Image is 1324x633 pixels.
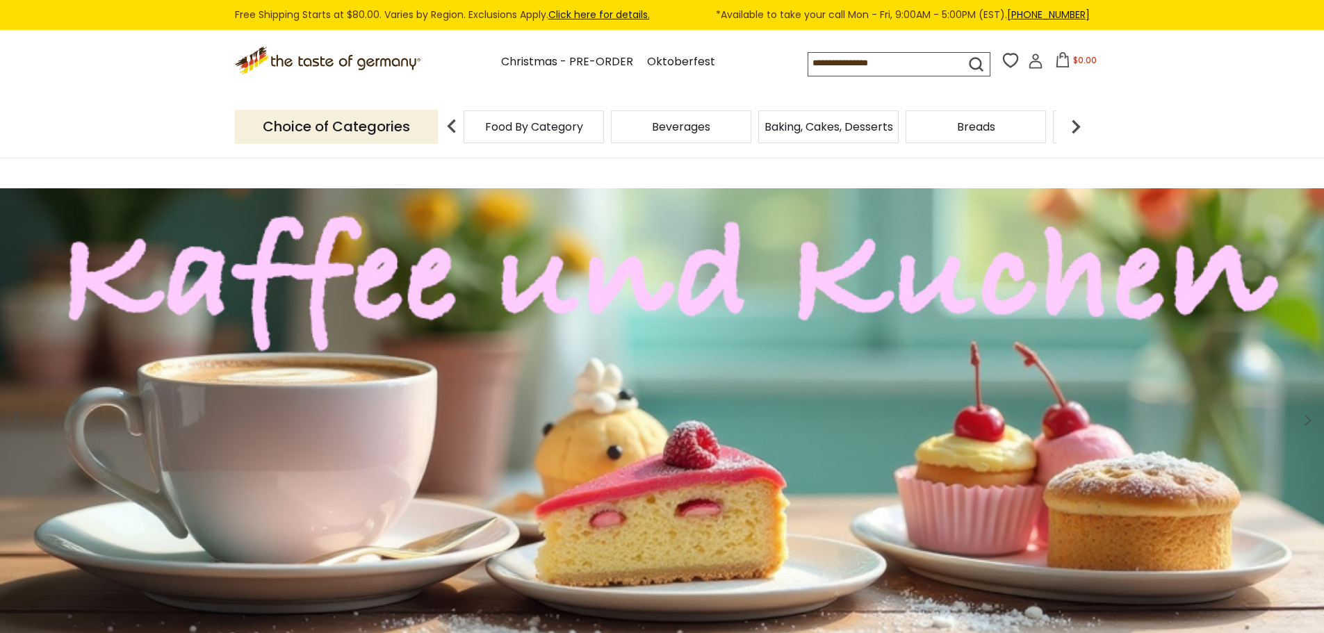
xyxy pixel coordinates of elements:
a: Baking, Cakes, Desserts [765,122,893,132]
img: previous arrow [438,113,466,140]
span: $0.00 [1073,54,1097,66]
a: Click here for details. [548,8,650,22]
a: Oktoberfest [647,53,715,72]
div: Free Shipping Starts at $80.00. Varies by Region. Exclusions Apply. [235,7,1090,23]
a: [PHONE_NUMBER] [1007,8,1090,22]
img: next arrow [1062,113,1090,140]
a: Beverages [652,122,710,132]
span: *Available to take your call Mon - Fri, 9:00AM - 5:00PM (EST). [716,7,1090,23]
a: Christmas - PRE-ORDER [501,53,633,72]
p: Choice of Categories [235,110,438,144]
a: Food By Category [485,122,583,132]
a: Breads [957,122,995,132]
button: $0.00 [1046,52,1105,73]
